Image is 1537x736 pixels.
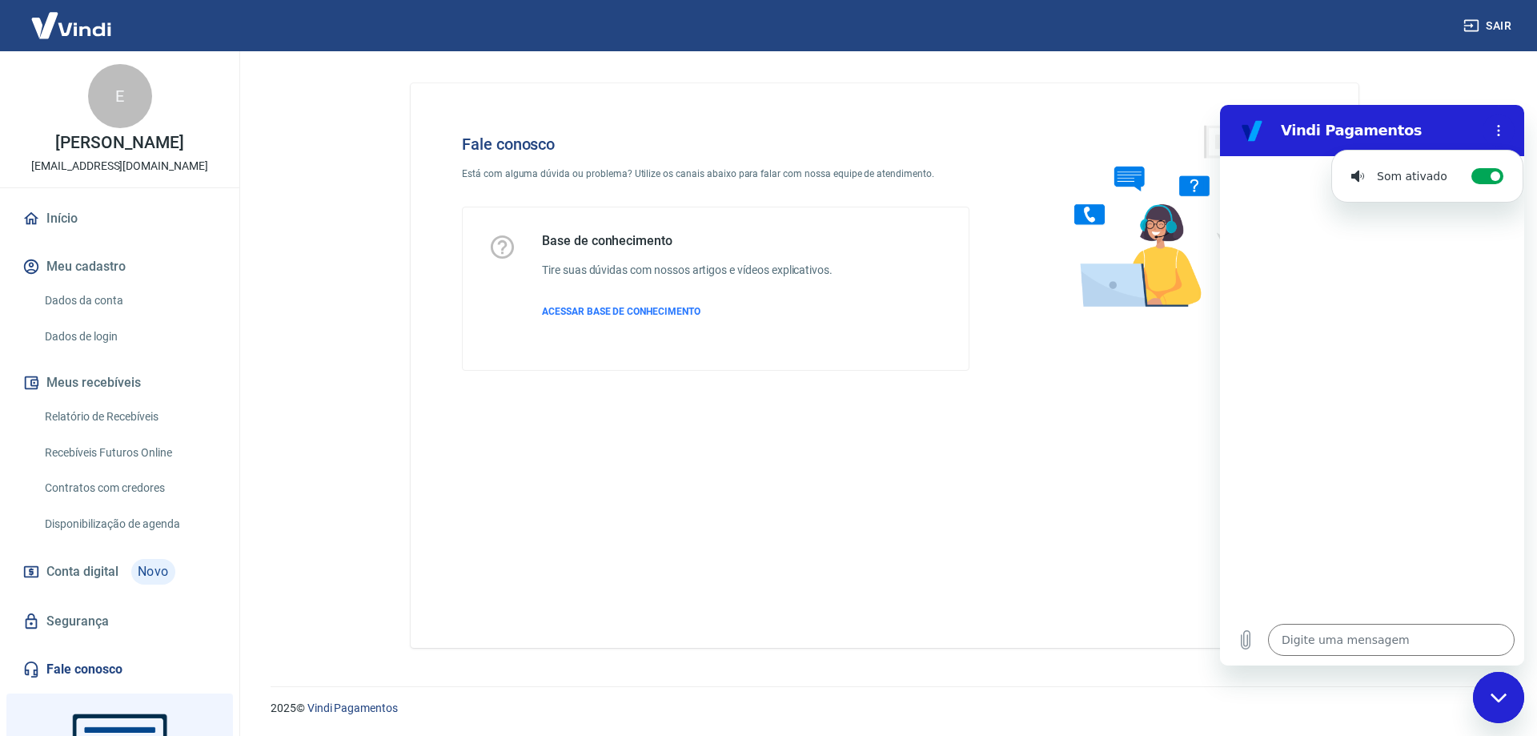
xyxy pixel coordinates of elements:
a: Vindi Pagamentos [307,702,398,714]
iframe: Botão para abrir a janela de mensagens, conversa em andamento [1473,672,1524,723]
img: Fale conosco [1042,109,1286,323]
img: Vindi [19,1,123,50]
a: ACESSAR BASE DE CONHECIMENTO [542,304,833,319]
div: E [88,64,152,128]
a: Dados da conta [38,284,220,317]
a: Relatório de Recebíveis [38,400,220,433]
a: Contratos com credores [38,472,220,505]
button: Meu cadastro [19,249,220,284]
button: Meus recebíveis [19,365,220,400]
button: Sair [1460,11,1518,41]
p: 2025 © [271,700,1499,717]
p: Está com alguma dúvida ou problema? Utilize os canais abaixo para falar com nossa equipe de atend... [462,167,969,181]
a: Conta digitalNovo [19,553,220,591]
a: Disponibilização de agenda [38,508,220,541]
span: Conta digital [46,561,118,583]
h5: Base de conhecimento [542,233,833,249]
p: [EMAIL_ADDRESS][DOMAIN_NAME] [31,158,208,175]
a: Fale conosco [19,652,220,687]
iframe: Janela de mensagens [1220,105,1524,666]
span: ACESSAR BASE DE CONHECIMENTO [542,306,700,317]
p: [PERSON_NAME] [55,135,183,151]
span: Novo [131,559,175,585]
a: Segurança [19,604,220,639]
h4: Fale conosco [462,135,969,154]
a: Dados de login [38,320,220,353]
a: Recebíveis Futuros Online [38,436,220,469]
a: Início [19,201,220,236]
h6: Tire suas dúvidas com nossos artigos e vídeos explicativos. [542,262,833,279]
